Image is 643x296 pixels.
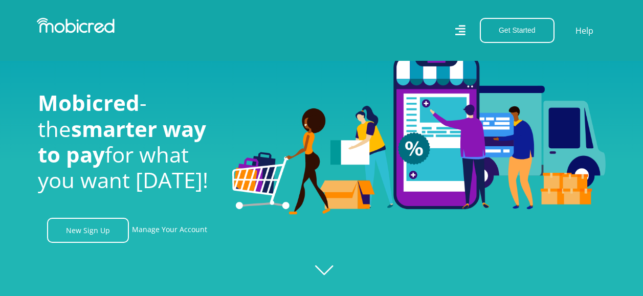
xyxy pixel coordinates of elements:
img: Welcome to Mobicred [232,53,606,215]
a: Help [575,24,594,37]
a: Manage Your Account [132,218,207,243]
img: Mobicred [37,18,115,33]
h1: - the for what you want [DATE]! [38,90,217,193]
button: Get Started [480,18,555,43]
span: smarter way to pay [38,114,206,169]
span: Mobicred [38,88,140,117]
a: New Sign Up [47,218,129,243]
